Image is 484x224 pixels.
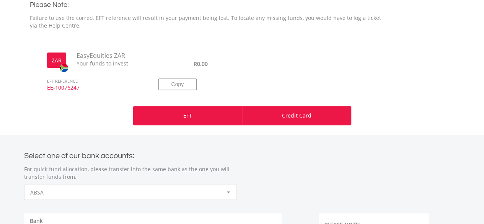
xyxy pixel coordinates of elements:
[71,51,147,60] span: EasyEquities ZAR
[30,14,389,29] p: Failure to use the correct EFT reference will result in your payment being lost. To locate any mi...
[24,149,134,160] label: Select one of our bank accounts:
[30,185,219,200] span: ABSA
[41,84,147,98] span: EE-10076247
[41,68,147,84] span: EFT REFERENCE
[24,165,236,181] p: For quick fund allocation, please transfer into the same bank as the one you will transfer funds ...
[282,112,311,119] p: Credit Card
[158,78,197,90] button: Copy
[71,60,147,67] span: Your funds to invest
[183,112,192,119] p: EFT
[194,60,208,67] span: R0.00
[52,57,62,64] label: ZAR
